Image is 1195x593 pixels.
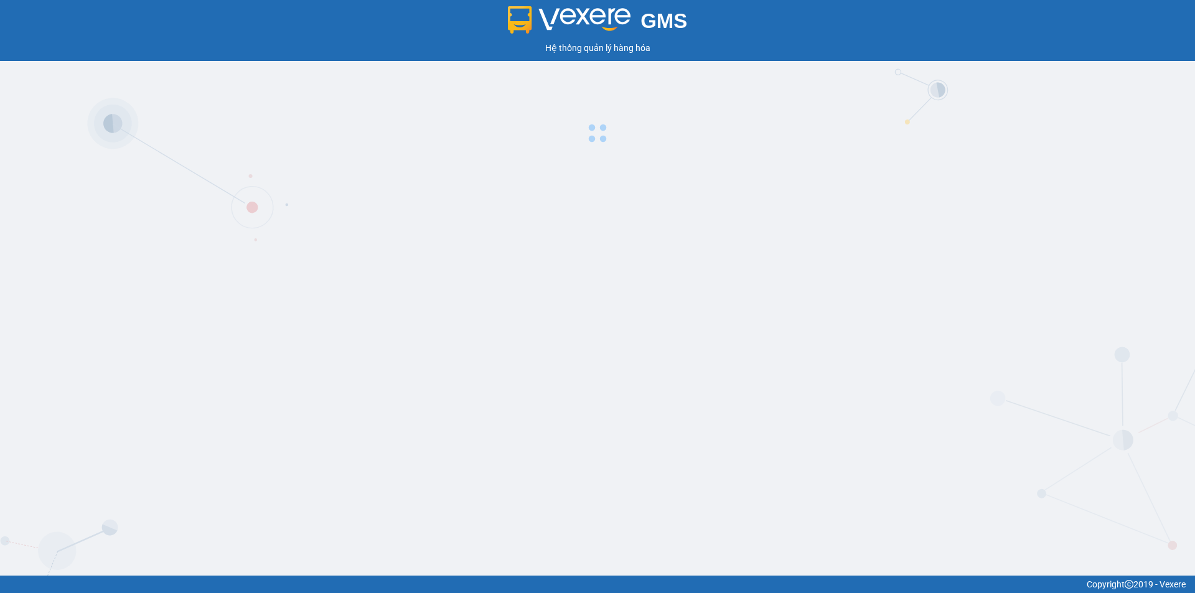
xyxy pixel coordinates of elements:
span: copyright [1125,580,1133,589]
a: GMS [508,19,688,29]
span: GMS [640,9,687,32]
img: logo 2 [508,6,631,34]
div: Hệ thống quản lý hàng hóa [3,41,1192,55]
div: Copyright 2019 - Vexere [9,577,1186,591]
